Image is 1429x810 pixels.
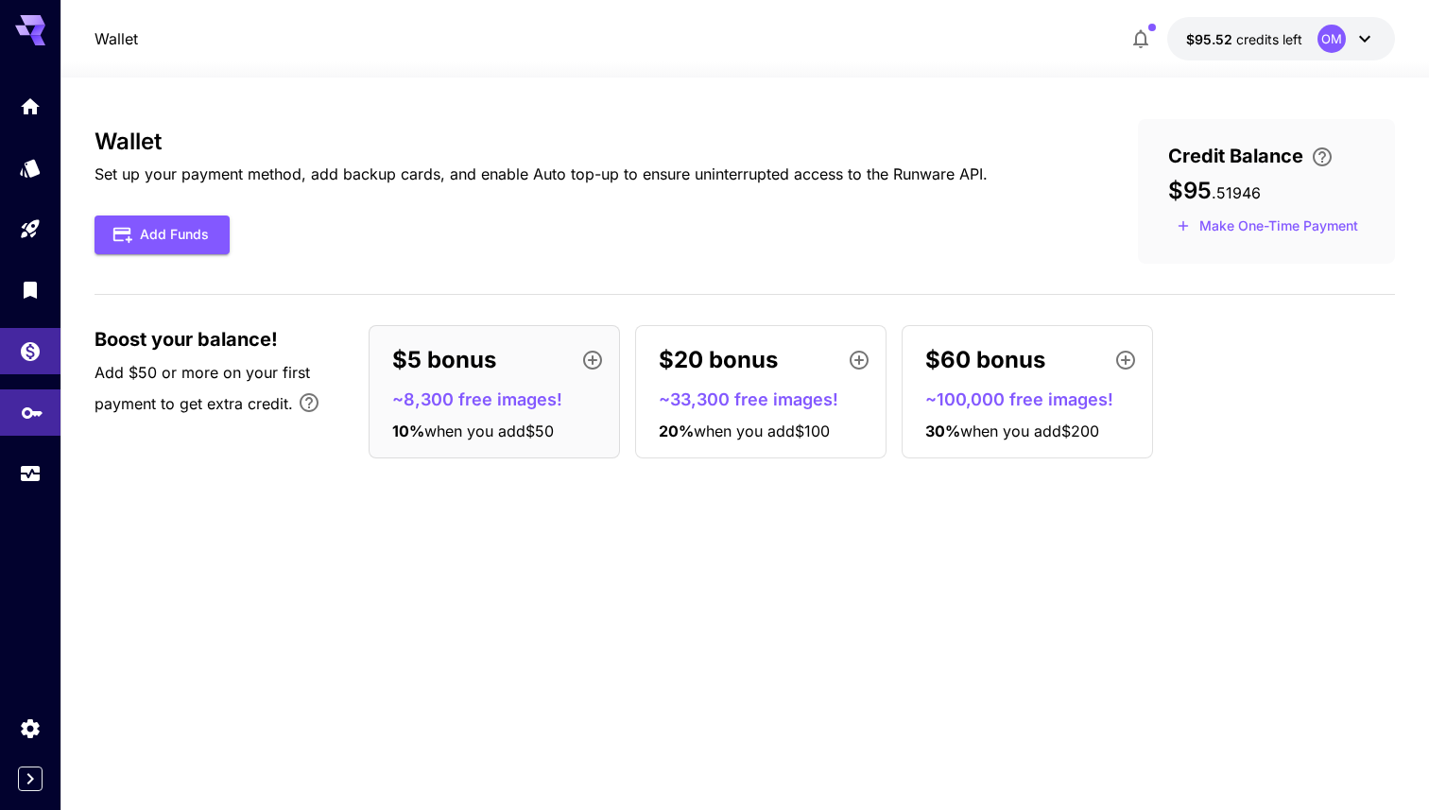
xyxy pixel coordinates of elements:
[95,215,230,254] button: Add Funds
[95,129,988,155] h3: Wallet
[1168,177,1212,204] span: $95
[925,422,960,440] span: 30 %
[19,334,42,357] div: Wallet
[960,422,1099,440] span: when you add $200
[290,384,328,422] button: Bonus applies only to your first payment, up to 30% on the first $1,000.
[19,278,42,302] div: Library
[392,422,424,440] span: 10 %
[1186,31,1236,47] span: $95.52
[925,343,1045,377] p: $60 bonus
[19,217,42,241] div: Playground
[21,395,43,419] div: API Keys
[95,163,988,185] p: Set up your payment method, add backup cards, and enable Auto top-up to ensure uninterrupted acce...
[95,27,138,50] a: Wallet
[1167,17,1395,60] button: $95.51946OM
[925,387,1145,412] p: ~100,000 free images!
[95,27,138,50] nav: breadcrumb
[659,343,778,377] p: $20 bonus
[18,767,43,791] button: Expand sidebar
[19,462,42,486] div: Usage
[1317,25,1346,53] div: OM
[19,156,42,180] div: Models
[1212,183,1261,202] span: . 51946
[392,343,496,377] p: $5 bonus
[19,95,42,118] div: Home
[1168,212,1367,241] button: Make a one-time, non-recurring payment
[659,422,694,440] span: 20 %
[1236,31,1302,47] span: credits left
[424,422,554,440] span: when you add $50
[392,387,611,412] p: ~8,300 free images!
[659,387,878,412] p: ~33,300 free images!
[19,716,42,740] div: Settings
[95,363,310,413] span: Add $50 or more on your first payment to get extra credit.
[95,325,278,353] span: Boost your balance!
[1303,146,1341,168] button: Enter your card details and choose an Auto top-up amount to avoid service interruptions. We'll au...
[694,422,830,440] span: when you add $100
[1186,29,1302,49] div: $95.51946
[1168,142,1303,170] span: Credit Balance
